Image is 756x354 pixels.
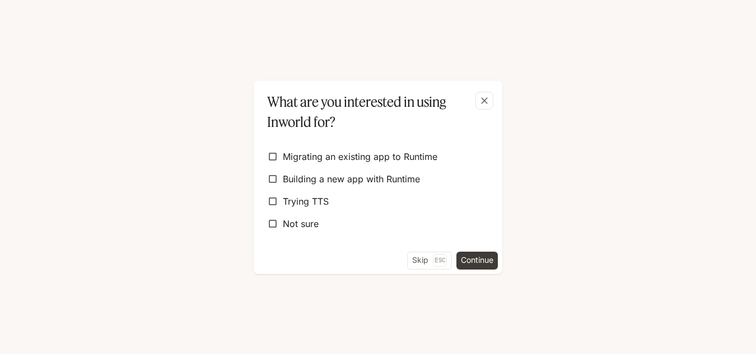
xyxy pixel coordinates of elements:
span: Migrating an existing app to Runtime [283,150,437,163]
span: Building a new app with Runtime [283,172,420,186]
button: Continue [456,252,498,270]
p: Esc [433,254,447,266]
span: Not sure [283,217,319,230]
p: What are you interested in using Inworld for? [267,92,484,132]
span: Trying TTS [283,195,329,208]
button: SkipEsc [407,252,452,270]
